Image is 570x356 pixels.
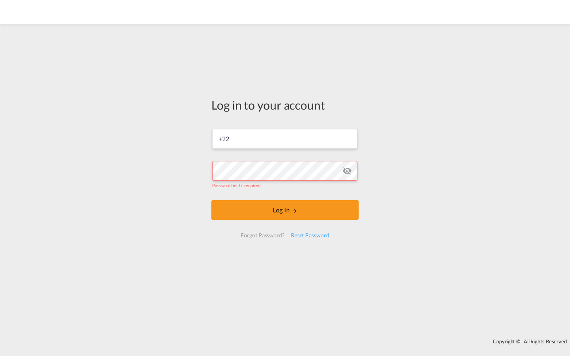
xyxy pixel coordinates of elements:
[212,183,260,188] span: Password field is required
[342,166,352,176] md-icon: icon-eye-off
[237,228,287,242] div: Forgot Password?
[212,129,357,149] input: Phone Number
[288,228,332,242] div: Reset Password
[211,200,359,220] button: LOGIN
[211,97,359,113] div: Log in to your account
